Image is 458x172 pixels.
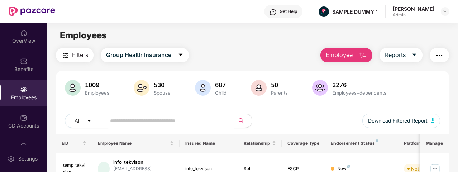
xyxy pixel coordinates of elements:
th: Manage [420,134,449,153]
span: EID [62,140,81,146]
button: Allcaret-down [65,114,109,128]
span: Employees [60,30,107,40]
div: 530 [152,81,172,89]
img: svg+xml;base64,PHN2ZyBpZD0iSG9tZSIgeG1sbnM9Imh0dHA6Ly93d3cudzMub3JnLzIwMDAvc3ZnIiB3aWR0aD0iMjAiIG... [20,29,27,37]
button: Group Health Insurancecaret-down [101,48,189,62]
div: Child [214,90,228,96]
span: Filters [72,51,88,59]
img: svg+xml;base64,PHN2ZyB4bWxucz0iaHR0cDovL3d3dy53My5vcmcvMjAwMC9zdmciIHhtbG5zOnhsaW5rPSJodHRwOi8vd3... [251,80,267,96]
img: svg+xml;base64,PHN2ZyBpZD0iU2V0dGluZy0yMHgyMCIgeG1sbnM9Imh0dHA6Ly93d3cudzMub3JnLzIwMDAvc3ZnIiB3aW... [8,155,15,162]
img: svg+xml;base64,PHN2ZyB4bWxucz0iaHR0cDovL3d3dy53My5vcmcvMjAwMC9zdmciIHdpZHRoPSIyNCIgaGVpZ2h0PSIyNC... [61,51,70,60]
div: 2276 [331,81,388,89]
span: Employee [326,51,353,59]
th: EID [56,134,92,153]
div: Parents [269,90,289,96]
button: search [234,114,252,128]
span: Download Filtered Report [368,117,428,125]
span: caret-down [87,118,92,124]
th: Insured Name [180,134,238,153]
img: svg+xml;base64,PHN2ZyB4bWxucz0iaHR0cDovL3d3dy53My5vcmcvMjAwMC9zdmciIHhtbG5zOnhsaW5rPSJodHRwOi8vd3... [431,118,435,123]
div: Get Help [280,9,297,14]
img: svg+xml;base64,PHN2ZyBpZD0iVXBsb2FkX0xvZ3MiIGRhdGEtbmFtZT0iVXBsb2FkIExvZ3MiIHhtbG5zPSJodHRwOi8vd3... [20,143,27,150]
img: New Pazcare Logo [9,7,55,16]
button: Download Filtered Report [362,114,440,128]
img: svg+xml;base64,PHN2ZyB4bWxucz0iaHR0cDovL3d3dy53My5vcmcvMjAwMC9zdmciIHdpZHRoPSI4IiBoZWlnaHQ9IjgiIH... [347,165,350,168]
img: svg+xml;base64,PHN2ZyBpZD0iRW1wbG95ZWVzIiB4bWxucz0iaHR0cDovL3d3dy53My5vcmcvMjAwMC9zdmciIHdpZHRoPS... [20,86,27,93]
img: svg+xml;base64,PHN2ZyBpZD0iQmVuZWZpdHMiIHhtbG5zPSJodHRwOi8vd3d3LnczLm9yZy8yMDAwL3N2ZyIgd2lkdGg9Ij... [20,58,27,65]
img: svg+xml;base64,PHN2ZyBpZD0iSGVscC0zMngzMiIgeG1sbnM9Imh0dHA6Ly93d3cudzMub3JnLzIwMDAvc3ZnIiB3aWR0aD... [269,9,277,16]
img: svg+xml;base64,PHN2ZyB4bWxucz0iaHR0cDovL3d3dy53My5vcmcvMjAwMC9zdmciIHhtbG5zOnhsaW5rPSJodHRwOi8vd3... [312,80,328,96]
div: Platform Status [404,140,443,146]
th: Employee Name [92,134,180,153]
img: svg+xml;base64,PHN2ZyB4bWxucz0iaHR0cDovL3d3dy53My5vcmcvMjAwMC9zdmciIHhtbG5zOnhsaW5rPSJodHRwOi8vd3... [358,51,367,60]
div: Endorsement Status [331,140,392,146]
span: search [234,118,248,124]
div: Settings [16,155,40,162]
div: info_tekvison [113,159,174,166]
span: Reports [385,51,406,59]
img: svg+xml;base64,PHN2ZyB4bWxucz0iaHR0cDovL3d3dy53My5vcmcvMjAwMC9zdmciIHdpZHRoPSIyNCIgaGVpZ2h0PSIyNC... [435,51,444,60]
span: Employee Name [98,140,168,146]
div: Employees [84,90,111,96]
img: svg+xml;base64,PHN2ZyB4bWxucz0iaHR0cDovL3d3dy53My5vcmcvMjAwMC9zdmciIHhtbG5zOnhsaW5rPSJodHRwOi8vd3... [134,80,149,96]
span: Group Health Insurance [106,51,171,59]
div: SAMPLE DUMMY 1 [332,8,378,15]
th: Coverage Type [282,134,325,153]
img: svg+xml;base64,PHN2ZyBpZD0iQ0RfQWNjb3VudHMiIGRhdGEtbmFtZT0iQ0QgQWNjb3VudHMiIHhtbG5zPSJodHRwOi8vd3... [20,114,27,121]
button: Filters [56,48,94,62]
div: Employees+dependents [331,90,388,96]
div: [PERSON_NAME] [393,5,434,12]
img: svg+xml;base64,PHN2ZyB4bWxucz0iaHR0cDovL3d3dy53My5vcmcvMjAwMC9zdmciIHhtbG5zOnhsaW5rPSJodHRwOi8vd3... [65,80,81,96]
div: Spouse [152,90,172,96]
span: Relationship [244,140,271,146]
span: caret-down [411,52,417,58]
div: 50 [269,81,289,89]
div: Admin [393,12,434,18]
img: svg+xml;base64,PHN2ZyB4bWxucz0iaHR0cDovL3d3dy53My5vcmcvMjAwMC9zdmciIHhtbG5zOnhsaW5rPSJodHRwOi8vd3... [195,80,211,96]
img: svg+xml;base64,PHN2ZyBpZD0iRHJvcGRvd24tMzJ4MzIiIHhtbG5zPSJodHRwOi8vd3d3LnczLm9yZy8yMDAwL3N2ZyIgd2... [442,9,448,14]
div: 687 [214,81,228,89]
th: Relationship [238,134,282,153]
button: Reportscaret-down [380,48,423,62]
img: Pazcare_Alternative_logo-01-01.png [319,6,329,17]
button: Employee [320,48,372,62]
span: All [75,117,80,125]
span: caret-down [178,52,183,58]
img: svg+xml;base64,PHN2ZyB4bWxucz0iaHR0cDovL3d3dy53My5vcmcvMjAwMC9zdmciIHdpZHRoPSI4IiBoZWlnaHQ9IjgiIH... [376,139,378,142]
div: 1009 [84,81,111,89]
